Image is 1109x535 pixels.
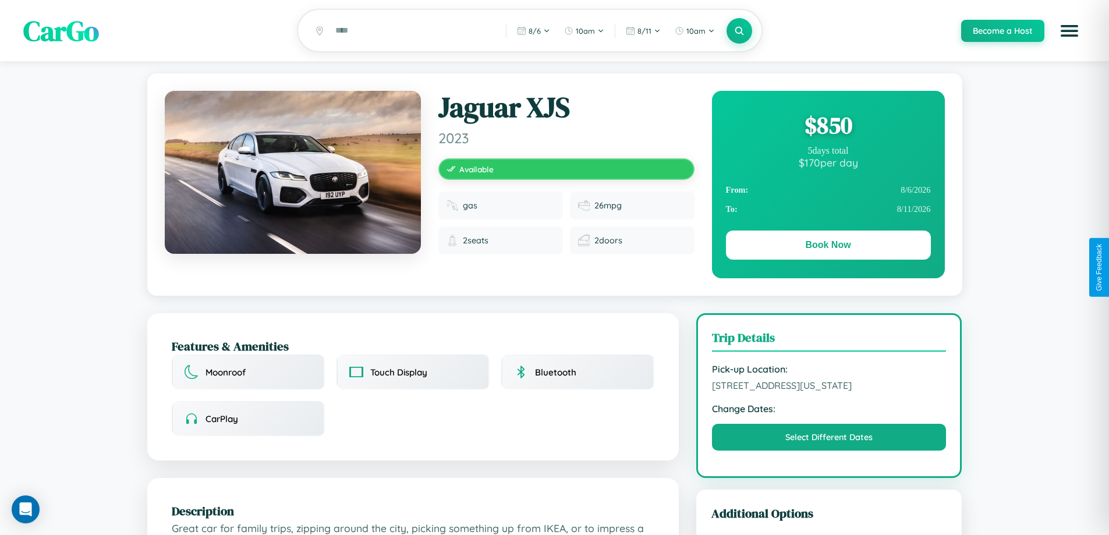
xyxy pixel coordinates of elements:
span: 2 seats [463,235,488,246]
div: $ 170 per day [726,156,931,169]
h2: Description [172,502,654,519]
button: 8/6 [511,22,556,40]
div: Open Intercom Messenger [12,495,40,523]
button: Select Different Dates [712,424,947,451]
span: 2023 [438,129,695,147]
div: 5 days total [726,146,931,156]
span: 26 mpg [594,200,622,211]
h2: Features & Amenities [172,338,654,355]
span: Touch Display [370,367,427,378]
h1: Jaguar XJS [438,91,695,125]
span: gas [463,200,477,211]
span: Bluetooth [535,367,576,378]
strong: Change Dates: [712,403,947,414]
div: $ 850 [726,109,931,141]
button: Open menu [1053,15,1086,47]
img: Fuel efficiency [578,200,590,211]
span: 8 / 11 [637,26,651,36]
img: Doors [578,235,590,246]
span: CarPlay [205,413,238,424]
div: 8 / 11 / 2026 [726,200,931,219]
button: 10am [558,22,610,40]
span: [STREET_ADDRESS][US_STATE] [712,380,947,391]
button: Book Now [726,231,931,260]
span: 10am [686,26,706,36]
div: Give Feedback [1095,244,1103,291]
span: 10am [576,26,595,36]
h3: Additional Options [711,505,947,522]
span: Moonroof [205,367,246,378]
span: CarGo [23,12,99,50]
strong: From: [726,185,749,195]
span: 2 doors [594,235,622,246]
img: Seats [447,235,458,246]
button: 8/11 [620,22,667,40]
span: Available [459,164,494,174]
span: 8 / 6 [529,26,541,36]
strong: Pick-up Location: [712,363,947,375]
div: 8 / 6 / 2026 [726,180,931,200]
img: Jaguar XJS 2023 [165,91,421,254]
button: 10am [669,22,721,40]
img: Fuel type [447,200,458,211]
strong: To: [726,204,738,214]
h3: Trip Details [712,329,947,352]
button: Become a Host [961,20,1044,42]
